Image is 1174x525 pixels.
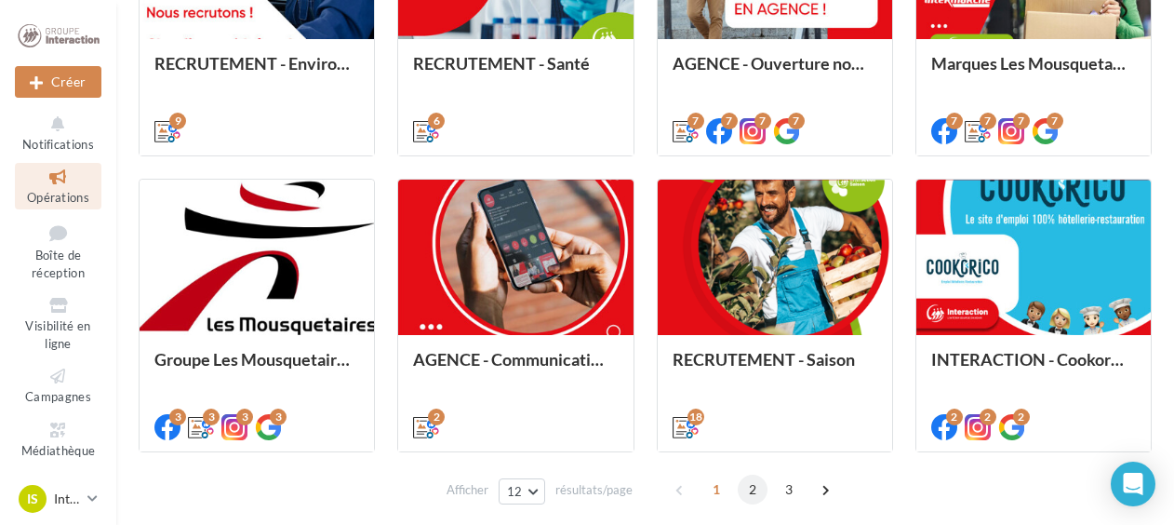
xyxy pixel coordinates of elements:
div: RECRUTEMENT - Santé [413,54,618,91]
div: 2 [946,409,963,425]
a: Médiathèque [15,416,101,462]
div: 7 [754,113,771,129]
span: Notifications [22,137,94,152]
div: 7 [946,113,963,129]
span: IS [27,490,38,508]
span: résultats/page [555,481,633,499]
a: Campagnes [15,362,101,408]
span: Médiathèque [21,443,96,458]
div: 7 [721,113,738,129]
div: 2 [428,409,445,425]
div: 6 [428,113,445,129]
p: Interaction ST ETIENNE [54,490,80,508]
div: Groupe Les Mousquetaires [154,350,359,387]
div: Open Intercom Messenger [1111,462,1155,506]
div: 7 [788,113,805,129]
div: RECRUTEMENT - Environnement [154,54,359,91]
div: Marques Les Mousquetaires [931,54,1136,91]
div: 2 [980,409,996,425]
span: Campagnes [25,389,91,404]
button: Notifications [15,110,101,155]
button: 12 [499,478,546,505]
div: Nouvelle campagne [15,66,101,98]
div: 18 [687,409,704,425]
span: 2 [738,475,767,505]
div: 9 [169,113,186,129]
div: AGENCE - Ouverture nouvelle agence [673,54,877,91]
div: 3 [203,409,220,425]
div: 7 [980,113,996,129]
span: Opérations [27,190,89,205]
div: 7 [1013,113,1030,129]
span: 1 [701,475,731,505]
div: 2 [1013,409,1030,425]
div: 3 [169,409,186,425]
div: 3 [236,409,253,425]
span: Boîte de réception [32,248,85,280]
div: 7 [687,113,704,129]
span: Afficher [447,481,488,499]
div: RECRUTEMENT - Saison [673,350,877,387]
div: 3 [270,409,287,425]
span: Visibilité en ligne [25,318,90,351]
button: Créer [15,66,101,98]
div: 7 [1047,113,1063,129]
div: AGENCE - Communication [413,350,618,387]
a: Opérations [15,163,101,209]
a: Boîte de réception [15,217,101,285]
span: 3 [774,475,804,505]
a: IS Interaction ST ETIENNE [15,481,101,517]
div: INTERACTION - Cookorico [931,350,1136,387]
span: 12 [507,484,523,499]
a: Visibilité en ligne [15,291,101,355]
